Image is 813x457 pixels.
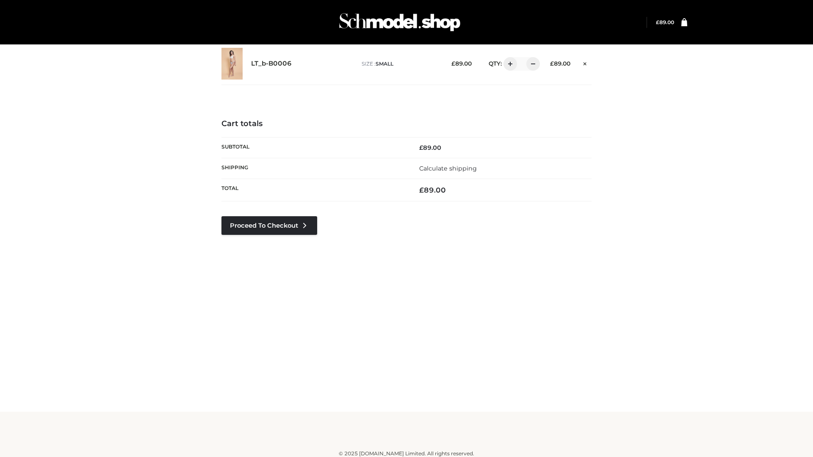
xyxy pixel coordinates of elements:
a: Proceed to Checkout [221,216,317,235]
a: LT_b-B0006 [251,60,292,68]
bdi: 89.00 [451,60,472,67]
a: £89.00 [656,19,674,25]
span: SMALL [376,61,393,67]
bdi: 89.00 [656,19,674,25]
th: Shipping [221,158,406,179]
th: Total [221,179,406,201]
th: Subtotal [221,137,406,158]
bdi: 89.00 [419,144,441,151]
span: £ [656,19,659,25]
img: LT_b-B0006 - SMALL [221,48,243,80]
span: £ [451,60,455,67]
img: Schmodel Admin 964 [336,6,463,39]
a: Remove this item [579,57,592,68]
a: Calculate shipping [419,165,477,172]
span: £ [550,60,554,67]
span: £ [419,186,424,194]
div: QTY: [480,57,537,71]
bdi: 89.00 [419,186,446,194]
h4: Cart totals [221,119,592,129]
span: £ [419,144,423,151]
p: size : [362,60,438,68]
bdi: 89.00 [550,60,570,67]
